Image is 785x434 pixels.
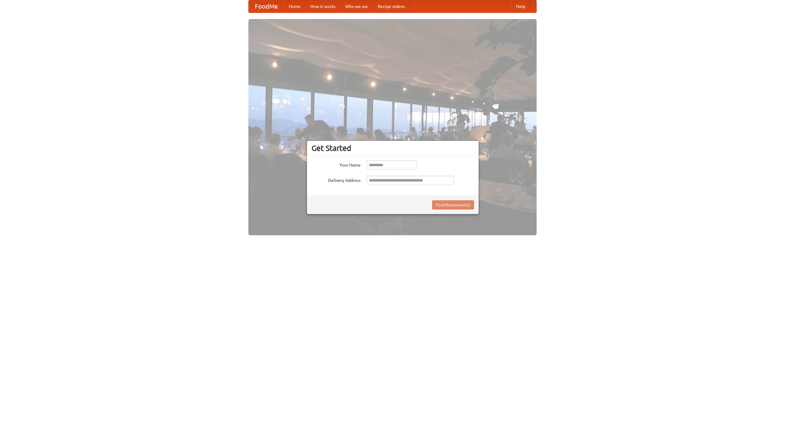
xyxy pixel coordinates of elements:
a: Home [284,0,305,13]
button: Find Restaurants! [432,200,474,209]
a: How it works [305,0,340,13]
label: Your Name [312,160,361,168]
h3: Get Started [312,144,474,153]
a: Who we are [340,0,373,13]
a: Recipe videos [373,0,410,13]
a: FoodMe [249,0,284,13]
label: Delivery Address [312,176,361,183]
a: Help [511,0,530,13]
